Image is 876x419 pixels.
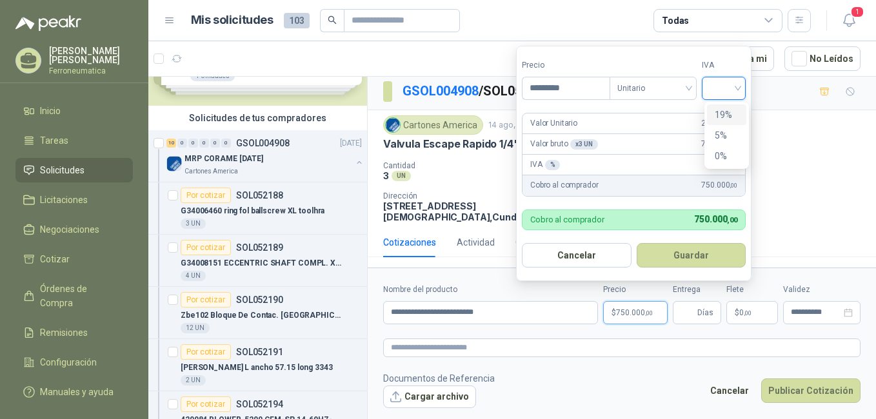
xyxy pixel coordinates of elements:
[40,252,70,266] span: Cotizar
[702,59,746,72] label: IVA
[703,378,756,403] button: Cancelar
[181,188,231,203] div: Por cotizar
[221,139,231,148] div: 0
[673,284,721,296] label: Entrega
[645,309,653,317] span: ,00
[181,323,210,333] div: 12 UN
[340,137,362,150] p: [DATE]
[694,214,737,224] span: 750.000
[210,139,220,148] div: 0
[148,182,367,235] a: Por cotizarSOL052188G34006460 ring fol ballscrew XL toolhra3 UN
[603,301,668,324] p: $750.000,00
[15,99,133,123] a: Inicio
[701,117,737,130] span: 250.000
[40,282,121,310] span: Órdenes de Compra
[515,235,568,249] div: Comentarios
[40,222,99,237] span: Negociaciones
[383,161,550,170] p: Cantidad
[530,179,598,191] p: Cobro al comprador
[284,13,310,28] span: 103
[545,160,561,170] div: %
[40,385,114,399] span: Manuales y ayuda
[191,11,274,30] h1: Mis solicitudes
[697,302,713,324] span: Días
[715,128,739,142] div: 5%
[236,191,283,200] p: SOL052188
[617,79,689,98] span: Unitario
[40,133,68,148] span: Tareas
[570,139,597,150] div: x 3 UN
[236,347,283,356] p: SOL052191
[181,375,206,385] div: 2 UN
[166,139,176,148] div: 10
[15,158,133,182] a: Solicitudes
[181,205,324,217] p: G34006460 ring fol ballscrew XL toolhra
[15,247,133,271] a: Cotizar
[177,139,187,148] div: 0
[383,137,519,151] p: Valvula Escape Rapido 1/4"
[184,166,238,177] p: Cartones America
[744,309,752,317] span: ,00
[457,235,495,249] div: Actividad
[850,6,864,18] span: 1
[328,15,337,24] span: search
[15,15,81,31] img: Logo peakr
[726,284,778,296] label: Flete
[383,200,561,222] p: [STREET_ADDRESS] [DEMOGRAPHIC_DATA] , Cundinamarca
[236,243,283,252] p: SOL052189
[530,215,604,224] p: Cobro al comprador
[166,135,364,177] a: 10 0 0 0 0 0 GSOL004908[DATE] Company LogoMRP CORAME [DATE]Cartones America
[166,156,182,171] img: Company Logo
[236,139,290,148] p: GSOL004908
[383,235,436,249] div: Cotizaciones
[383,170,389,181] p: 3
[148,235,367,287] a: Por cotizarSOL052189G34008151 ECCENTRIC SHAFT COMPL. XL/DCM4 UN
[184,153,263,165] p: MRP CORAME [DATE]
[181,309,341,322] p: Zbe102 Bloque De Contac. [GEOGRAPHIC_DATA]
[403,83,479,99] a: GSOL004908
[707,104,746,125] div: 19%
[40,326,88,340] span: Remisiones
[181,271,206,281] div: 4 UN
[181,219,206,229] div: 3 UN
[40,163,85,177] span: Solicitudes
[148,339,367,391] a: Por cotizarSOL052191[PERSON_NAME] L ancho 57.15 long 33432 UN
[522,243,632,268] button: Cancelar
[522,59,610,72] label: Precio
[837,9,861,32] button: 1
[383,284,598,296] label: Nombre del producto
[199,139,209,148] div: 0
[181,362,333,374] p: [PERSON_NAME] L ancho 57.15 long 3343
[40,355,97,369] span: Configuración
[383,191,561,200] p: Dirección
[727,216,737,224] span: ,00
[15,380,133,404] a: Manuales y ayuda
[701,138,737,150] span: 750.000
[603,284,668,296] label: Precio
[715,108,739,122] div: 19%
[530,117,577,130] p: Valor Unitario
[49,46,133,64] p: [PERSON_NAME] [PERSON_NAME]
[15,128,133,153] a: Tareas
[15,277,133,315] a: Órdenes de Compra
[530,159,560,171] p: IVA
[616,309,653,317] span: 750.000
[637,243,746,268] button: Guardar
[15,217,133,242] a: Negociaciones
[383,371,495,385] p: Documentos de Referencia
[181,257,341,269] p: G34008151 ECCENTRIC SHAFT COMPL. XL/DCM
[188,139,198,148] div: 0
[236,400,283,409] p: SOL052194
[735,309,739,317] span: $
[15,188,133,212] a: Licitaciones
[15,320,133,345] a: Remisiones
[662,14,689,28] div: Todas
[726,301,778,324] p: $ 0,00
[707,125,746,146] div: 5%
[40,104,61,118] span: Inicio
[739,309,752,317] span: 0
[715,149,739,163] div: 0%
[49,67,133,75] p: Ferroneumatica
[488,119,536,132] p: 14 ago, 2025
[386,118,400,132] img: Company Logo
